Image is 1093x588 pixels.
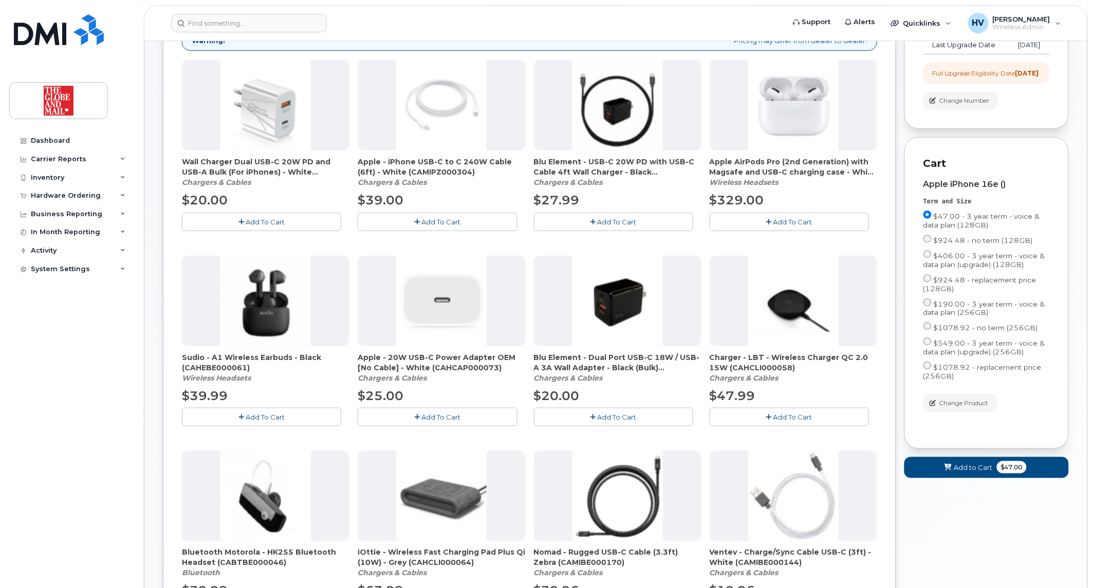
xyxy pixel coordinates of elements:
[786,12,838,32] a: Support
[358,157,525,177] span: Apple - iPhone USB-C to C 240W Cable (6ft) - White (CAMIPZ000304)
[182,568,220,578] em: Bluetooth
[710,388,755,403] span: $47.99
[710,213,869,231] button: Add To Cart
[934,324,1038,332] span: $1078.92 - no term (256GB)
[923,363,1042,380] span: $1078.92 - replacement price (256GB)
[710,547,877,578] div: Ventev - Charge/Sync Cable USB-C (3ft) - White (CAMIBE000144)
[748,256,839,346] img: accessory36405.JPG
[923,394,997,412] button: Change Product
[598,218,637,226] span: Add To Cart
[358,157,525,187] div: Apple - iPhone USB-C to C 240W Cable (6ft) - White (CAMIPZ000304)
[923,235,932,243] input: $924.48 - no term (128GB)
[884,13,959,33] div: Quicklinks
[923,322,932,330] input: $1078.92 - no term (256GB)
[534,568,603,578] em: Chargers & Cables
[358,568,427,578] em: Chargers & Cables
[923,339,1045,356] span: $549.00 - 3 year term - voice & data plan (upgrade) (256GB)
[534,157,701,177] span: Blu Element - USB-C 20W PD with USB-C Cable 4ft Wall Charger - Black (CAHCPZ000096)
[954,463,993,472] span: Add to Cart
[710,193,764,207] span: $329.00
[993,15,1050,23] span: [PERSON_NAME]
[421,413,460,421] span: Add To Cart
[534,547,701,578] div: Nomad - Rugged USB-C Cable (3.3ft) Zebra (CAMIBE000170)
[838,12,883,32] a: Alerts
[220,451,311,541] img: accessory36212.JPG
[710,157,877,187] div: Apple AirPods Pro (2nd Generation) with Magsafe and USB-C charging case - White (CAHEBE000059)
[182,193,228,207] span: $20.00
[358,213,517,231] button: Add To Cart
[182,352,349,373] span: Sudio - A1 Wireless Earbuds - Black (CAHEBE000061)
[923,252,1045,269] span: $406.00 - 3 year term - voice & data plan (upgrade) (128GB)
[396,60,487,150] img: accessory36547.JPG
[972,17,985,29] span: HV
[572,451,663,541] img: accessory36548.JPG
[534,352,701,373] span: Blu Element - Dual Port USB-C 18W / USB-A 3A Wall Adapter - Black (Bulk) (CAHCPZ000077)
[923,250,932,258] input: $406.00 - 3 year term - voice & data plan (upgrade) (128GB)
[572,256,663,346] img: accessory36707.JPG
[421,218,460,226] span: Add To Cart
[993,23,1050,31] span: Wireless Admin
[358,352,525,383] div: Apple - 20W USB-C Power Adapter OEM [No Cable] - White (CAHCAP000073)
[854,17,876,27] span: Alerts
[358,178,427,187] em: Chargers & Cables
[961,13,1068,33] div: Herrera, Victor
[534,213,693,231] button: Add To Cart
[182,157,349,177] span: Wall Charger Dual USB-C 20W PD and USB-A Bulk (For iPhones) - White (CAHCBE000086)
[246,218,285,226] span: Add To Cart
[710,568,779,578] em: Chargers & Cables
[182,213,341,231] button: Add To Cart
[358,547,525,578] div: iOttie - Wireless Fast Charging Pad Plus Qi (10W) - Grey (CAHCLI000064)
[939,399,989,408] span: Change Product
[534,408,693,426] button: Add To Cart
[220,256,311,346] img: accessory36654.JPG
[710,547,877,568] span: Ventev - Charge/Sync Cable USB-C (3ft) - White (CAMIBE000144)
[923,274,932,282] input: $924.48 - replacement price (128GB)
[182,547,349,578] div: Bluetooth Motorola - HK255 Bluetooth Headset (CABTBE000046)
[710,352,877,373] span: Charger - LBT - Wireless Charger QC 2.0 15W (CAHCLI000058)
[1015,69,1039,77] strong: [DATE]
[534,193,580,207] span: $27.99
[358,193,403,207] span: $39.00
[997,461,1027,473] span: $47.00
[182,373,251,383] em: Wireless Headsets
[802,17,831,27] span: Support
[773,413,812,421] span: Add To Cart
[572,60,663,150] img: accessory36347.JPG
[534,373,603,383] em: Chargers & Cables
[710,408,869,426] button: Add To Cart
[1007,36,1050,54] td: [DATE]
[182,157,349,187] div: Wall Charger Dual USB-C 20W PD and USB-A Bulk (For iPhones) - White (CAHCBE000086)
[748,60,839,150] img: accessory36834.JPG
[358,352,525,373] span: Apple - 20W USB-C Power Adapter OEM [No Cable] - White (CAHCAP000073)
[171,14,327,32] input: Find something...
[396,256,487,346] img: accessory36680.JPG
[182,352,349,383] div: Sudio - A1 Wireless Earbuds - Black (CAHEBE000061)
[182,178,251,187] em: Chargers & Cables
[534,178,603,187] em: Chargers & Cables
[904,457,1069,478] button: Add to Cart $47.00
[933,69,1039,78] div: Full Upgrade Eligibility Date
[773,218,812,226] span: Add To Cart
[534,352,701,383] div: Blu Element - Dual Port USB-C 18W / USB-A 3A Wall Adapter - Black (Bulk) (CAHCPZ000077)
[182,547,349,568] span: Bluetooth Motorola - HK255 Bluetooth Headset (CABTBE000046)
[534,388,580,403] span: $20.00
[748,451,839,541] img: accessory36552.JPG
[923,197,1050,206] div: Term and Size
[358,408,517,426] button: Add To Cart
[396,451,487,541] img: accessory36554.JPG
[710,178,779,187] em: Wireless Headsets
[923,92,998,110] button: Change Number
[934,236,1033,244] span: $924.48 - no term (128GB)
[182,408,341,426] button: Add To Cart
[923,36,1007,54] td: Last Upgrade Date
[534,157,701,187] div: Blu Element - USB-C 20W PD with USB-C Cable 4ft Wall Charger - Black (CAHCPZ000096)
[923,337,932,346] input: $549.00 - 3 year term - voice & data plan (upgrade) (256GB)
[923,211,932,219] input: $47.00 - 3 year term - voice & data plan (128GB)
[923,276,1036,293] span: $924.48 - replacement price (128GB)
[710,157,877,177] span: Apple AirPods Pro (2nd Generation) with Magsafe and USB-C charging case - White (CAHEBE000059)
[923,298,932,307] input: $190.00 - 3 year term - voice & data plan (256GB)
[598,413,637,421] span: Add To Cart
[358,547,525,568] span: iOttie - Wireless Fast Charging Pad Plus Qi (10W) - Grey (CAHCLI000064)
[220,60,311,150] img: accessory36799.JPG
[358,373,427,383] em: Chargers & Cables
